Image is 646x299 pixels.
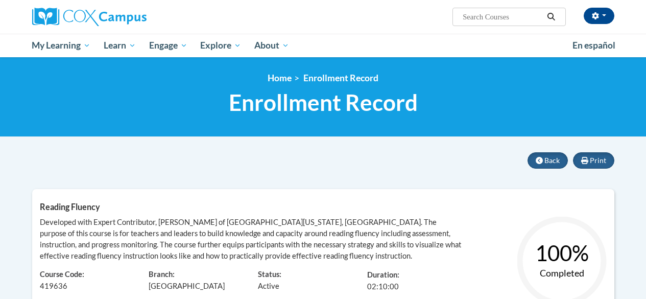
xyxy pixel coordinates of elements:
span: Back [544,156,560,165]
span: Enrollment Record [303,73,378,83]
span: Course Code: [40,270,84,279]
a: En español [566,35,622,56]
text: 100% [535,240,588,266]
span: Explore [200,39,241,52]
a: Engage [142,34,194,57]
button: Back [528,152,568,169]
img: Cox Campus [32,8,147,26]
div: Main menu [25,34,622,57]
a: About [248,34,296,57]
span: Branch: [149,270,175,279]
span: 419636 [40,282,67,290]
a: Learn [97,34,142,57]
span: [GEOGRAPHIC_DATA] [149,282,225,290]
input: Search Courses [462,11,543,23]
button: Print [573,152,614,169]
button: Account Settings [584,8,614,24]
span: Duration: [367,270,399,279]
a: Explore [194,34,248,57]
span: Developed with Expert Contributor, [PERSON_NAME] of [GEOGRAPHIC_DATA][US_STATE], [GEOGRAPHIC_DATA... [40,218,461,260]
span: Print [590,156,606,165]
span: En español [572,40,615,51]
span: About [254,39,289,52]
span: My Learning [32,39,90,52]
a: My Learning [26,34,98,57]
span: Engage [149,39,187,52]
text: Completed [539,267,584,279]
span: 02:10:00 [367,282,399,291]
span: Active [258,282,279,290]
span: Learn [104,39,136,52]
a: Home [268,73,292,83]
a: Cox Campus [32,8,216,26]
span: Status: [258,270,281,279]
span: Enrollment Record [229,89,418,116]
span: Reading Fluency [40,202,100,212]
button: Search [543,11,559,23]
